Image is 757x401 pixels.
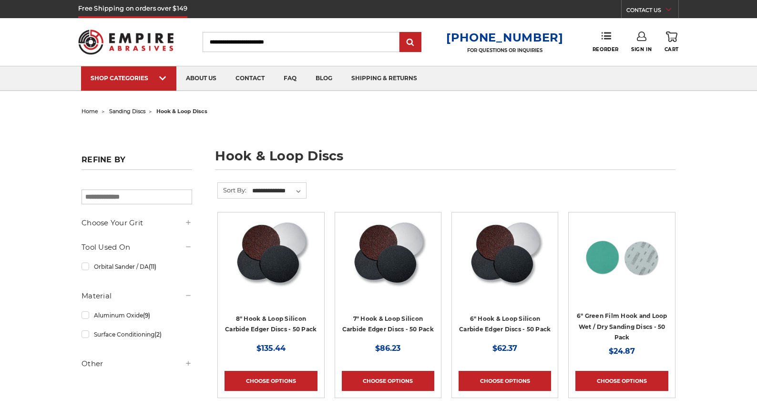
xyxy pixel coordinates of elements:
[342,219,434,312] a: Silicon Carbide 7" Hook & Loop Edger Discs
[459,219,551,312] a: Silicon Carbide 6" Hook & Loop Edger Discs
[349,219,427,295] img: Silicon Carbide 7" Hook & Loop Edger Discs
[251,184,306,198] select: Sort By:
[631,46,652,53] span: Sign In
[143,312,150,319] span: (9)
[226,66,274,91] a: contact
[225,219,317,312] a: Silicon Carbide 8" Hook & Loop Edger Discs
[82,108,98,115] a: home
[274,66,306,91] a: faq
[215,149,675,170] h1: hook & loop discs
[342,371,434,391] a: Choose Options
[149,263,156,270] span: (11)
[156,108,207,115] span: hook & loop discs
[256,344,286,353] span: $135.44
[665,32,679,53] a: Cart
[575,371,668,391] a: Choose Options
[401,33,420,52] input: Submit
[584,219,660,295] img: 6-inch 60-grit green film hook and loop sanding discs with fast cutting aluminum oxide for coarse...
[593,32,619,52] a: Reorder
[665,46,679,53] span: Cart
[225,371,317,391] a: Choose Options
[375,344,400,353] span: $86.23
[154,331,162,338] span: (2)
[342,315,434,333] a: 7" Hook & Loop Silicon Carbide Edger Discs - 50 Pack
[459,315,551,333] a: 6" Hook & Loop Silicon Carbide Edger Discs - 50 Pack
[82,358,192,369] h5: Other
[82,258,192,275] a: Orbital Sander / DA(11)
[82,326,192,343] a: Surface Conditioning(2)
[446,31,563,44] a: [PHONE_NUMBER]
[78,23,174,61] img: Empire Abrasives
[91,74,167,82] div: SHOP CATEGORIES
[593,46,619,53] span: Reorder
[342,66,427,91] a: shipping & returns
[82,242,192,253] h5: Tool Used On
[577,312,667,341] a: 6" Green Film Hook and Loop Wet / Dry Sanding Discs - 50 Pack
[82,155,192,170] h5: Refine by
[109,108,145,115] a: sanding discs
[82,290,192,302] h5: Material
[82,307,192,324] a: Aluminum Oxide(9)
[626,5,678,18] a: CONTACT US
[82,217,192,229] h5: Choose Your Grit
[492,344,517,353] span: $62.37
[609,347,635,356] span: $24.87
[466,219,543,295] img: Silicon Carbide 6" Hook & Loop Edger Discs
[446,47,563,53] p: FOR QUESTIONS OR INQUIRIES
[459,371,551,391] a: Choose Options
[575,219,668,312] a: 6-inch 60-grit green film hook and loop sanding discs with fast cutting aluminum oxide for coarse...
[176,66,226,91] a: about us
[306,66,342,91] a: blog
[225,315,317,333] a: 8" Hook & Loop Silicon Carbide Edger Discs - 50 Pack
[218,183,246,197] label: Sort By:
[232,219,309,295] img: Silicon Carbide 8" Hook & Loop Edger Discs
